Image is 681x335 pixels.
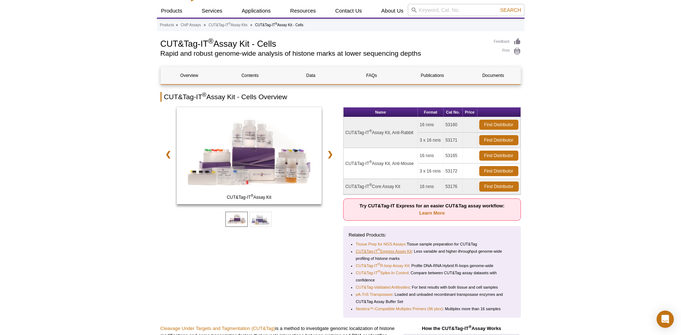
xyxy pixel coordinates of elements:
td: 53171 [444,133,463,148]
li: : Less variable and higher-throughput genome-wide profiling of histone marks [356,248,509,262]
th: Name [344,107,418,117]
li: CUT&Tag-IT Assay Kit - Cells [255,23,303,27]
a: Feedback [494,38,521,46]
a: Contact Us [331,4,366,18]
h2: CUT&Tag-IT Assay Kit - Cells Overview [160,92,521,102]
th: Cat No. [444,107,463,117]
a: Data [282,67,339,84]
sup: ® [229,22,231,26]
sup: ® [202,92,206,98]
li: : For best results with both tissue and cell samples [356,284,509,291]
td: CUT&Tag-IT Core Assay Kit [344,179,418,194]
strong: Try CUT&Tag-IT Express for an easier CUT&Tag assay workflow: [359,203,504,216]
li: : Loaded and unloaded recombinant transposase enzymes and CUT&Tag Assay Buffer Set [356,291,509,305]
a: Print [494,47,521,55]
a: Applications [237,4,275,18]
td: 3 x 16 rxns [418,133,444,148]
button: Search [498,7,523,13]
li: » [176,23,178,27]
p: Related Products: [349,231,516,239]
sup: ® [275,22,277,26]
td: 16 rxns [418,117,444,133]
li: Tissue sample preparation for CUT&Tag [356,240,509,248]
td: CUT&Tag-IT Assay Kit, Anti-Rabbit [344,117,418,148]
a: Publications [404,67,461,84]
h2: Rapid and robust genome-wide analysis of histone marks at lower sequencing depths [160,50,487,57]
td: 3 x 16 rxns [418,164,444,179]
td: 16 rxns [418,148,444,164]
a: Contents [221,67,279,84]
a: CUT&Tag-IT Assay Kit [177,107,322,206]
a: Documents [465,67,522,84]
td: 16 rxns [418,179,444,194]
sup: ® [378,248,380,252]
a: Find Distributor [479,120,518,130]
a: CUT&Tag-IT®Assay Kits [209,22,247,28]
sup: ® [378,263,380,266]
a: Resources [286,4,320,18]
li: : Profile DNA-RNA Hybrid R-loops genome-wide [356,262,509,269]
td: 53172 [444,164,463,179]
td: 53165 [444,148,463,164]
td: 53160 [444,117,463,133]
a: Find Distributor [479,151,518,161]
sup: ® [369,129,372,133]
div: Open Intercom Messenger [657,311,674,328]
img: CUT&Tag-IT Assay Kit [177,107,322,204]
a: ❯ [322,146,338,162]
a: Tissue Prep for NGS Assays: [356,240,407,248]
li: » [204,23,206,27]
input: Keyword, Cat. No. [408,4,524,16]
a: Learn More [419,210,445,216]
span: CUT&Tag-IT Assay Kit [178,194,320,201]
a: ChIP Assays [181,22,201,28]
a: CUT&Tag-IT®R-loop Assay Kit [356,262,409,269]
th: Format [418,107,444,117]
a: FAQs [343,67,400,84]
a: CUT&Tag-Validated Antibodies [356,284,410,291]
sup: ® [369,183,372,187]
a: Cleavage Under Targets and Tagmentation (CUT&Tag) [160,326,275,331]
a: Find Distributor [479,166,518,176]
td: 53176 [444,179,463,194]
li: : Multiplex more than 16 samples [356,305,509,312]
strong: How the CUT&Tag-IT Assay Works [422,326,501,331]
a: ❮ [160,146,176,162]
a: Find Distributor [479,135,518,145]
sup: ® [208,37,214,45]
span: Search [500,7,521,13]
a: Products [160,22,174,28]
sup: ® [369,160,372,164]
a: Products [157,4,187,18]
sup: ® [468,325,471,329]
h1: CUT&Tag-IT Assay Kit - Cells [160,38,487,49]
th: Price [463,107,477,117]
a: CUT&Tag-IT®Express Assay Kit [356,248,412,255]
a: Find Distributor [479,182,519,192]
a: CUT&Tag-IT®Spike-In Control [356,269,409,276]
sup: ® [251,194,253,198]
a: About Us [377,4,408,18]
a: Nextera™-Compatible Multiplex Primers (96 plex) [356,305,443,312]
a: Overview [161,67,218,84]
li: » [250,23,252,27]
a: pA-Tn5 Transposase [356,291,392,298]
a: Services [197,4,227,18]
li: : Compare between CUT&Tag assay datasets with confidence [356,269,509,284]
sup: ® [378,270,380,274]
td: CUT&Tag-IT Assay Kit, Anti-Mouse [344,148,418,179]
